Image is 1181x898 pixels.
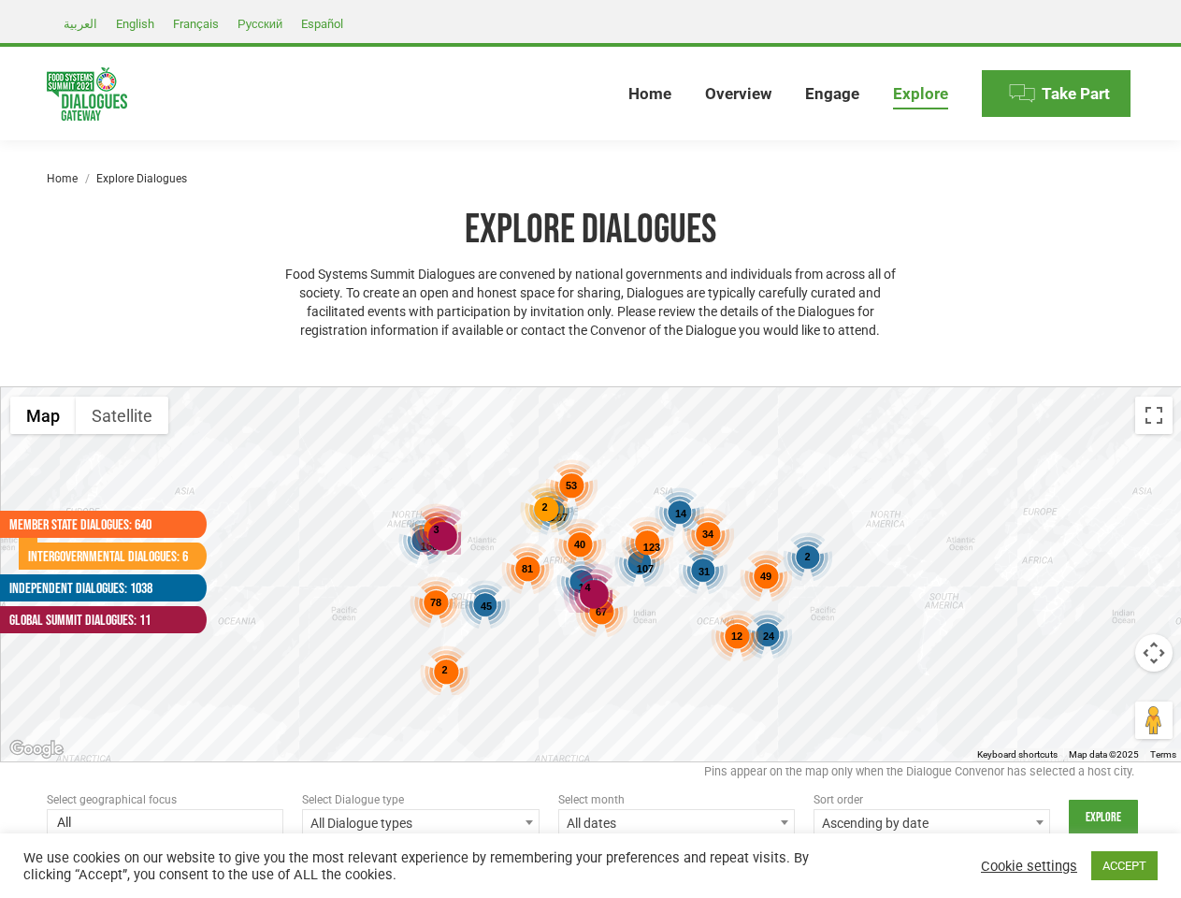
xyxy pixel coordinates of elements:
span: 78 [429,597,440,608]
button: Keyboard shortcuts [977,748,1058,761]
a: Español [292,12,353,35]
span: Русский [238,17,282,31]
span: Home [628,84,671,104]
div: Sort order [814,790,1050,809]
span: 81 [521,563,532,574]
span: 24 [762,630,773,642]
div: Select Dialogue type [302,790,539,809]
span: All Dialogue types [303,810,538,836]
span: Ascending by date [814,810,1049,836]
div: Select geographical focus [47,790,283,809]
span: Take Part [1042,84,1110,104]
button: Show satellite imagery [76,397,168,434]
img: Food Systems Summit Dialogues [47,67,127,121]
span: 3 [433,524,439,535]
span: Explore [893,84,948,104]
span: 2 [441,664,447,675]
span: Français [173,17,219,31]
span: 31 [698,566,709,577]
button: Show street map [10,397,76,434]
span: Engage [805,84,859,104]
div: Pins appear on the map only when the Dialogue Convenor has selected a host city. [47,762,1134,790]
span: 2 [541,501,547,513]
a: Русский [228,12,292,35]
span: Overview [705,84,771,104]
img: Menu icon [1008,80,1036,108]
a: Intergovernmental Dialogues: 6 [19,543,188,570]
a: Home [47,172,78,185]
span: 2 [804,551,810,562]
img: Google [6,737,67,761]
a: Cookie settings [981,858,1077,875]
span: 53 [565,480,576,491]
span: Español [301,17,343,31]
span: Ascending by date [814,809,1050,835]
input: Explore [1069,800,1138,835]
span: All Dialogue types [302,809,539,835]
button: Drag Pegman onto the map to open Street View [1135,702,1173,739]
span: 40 [573,539,584,550]
span: 45 [480,601,491,612]
span: 4 [584,582,590,593]
h1: Explore Dialogues [276,205,906,255]
a: ACCEPT [1091,851,1158,880]
a: English [107,12,164,35]
a: Français [164,12,228,35]
a: العربية [54,12,107,35]
a: Terms (opens in new tab) [1150,749,1176,760]
span: 49 [759,571,771,582]
span: 123 [642,542,659,553]
span: العربية [64,17,97,31]
div: Select month [558,790,795,809]
button: Map camera controls [1135,634,1173,672]
span: All dates [558,809,795,835]
span: English [116,17,154,31]
div: We use cookies on our website to give you the most relevant experience by remembering your prefer... [23,849,817,883]
a: Open this area in Google Maps (opens a new window) [6,737,67,761]
span: 14 [674,508,685,519]
span: Explore Dialogues [96,172,187,185]
p: Food Systems Summit Dialogues are convened by national governments and individuals from across al... [276,265,906,340]
span: All dates [559,810,794,836]
button: Toggle fullscreen view [1135,397,1173,434]
span: 34 [701,529,713,540]
span: 12 [730,630,742,642]
span: Map data ©2025 [1069,749,1139,760]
